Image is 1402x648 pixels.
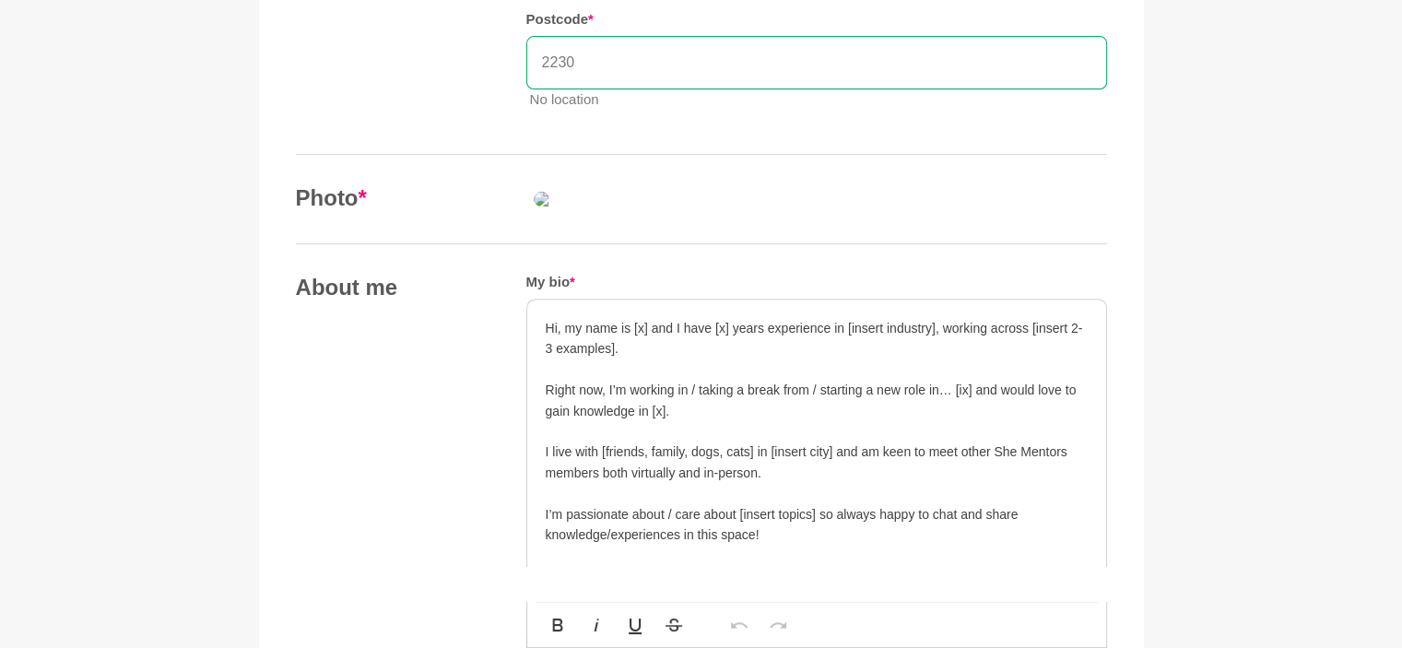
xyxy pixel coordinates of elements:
button: Redo (Ctrl+Shift+Z) [760,607,795,643]
p: I’m passionate about / care about [insert topics] so always happy to chat and share knowledge/exp... [546,504,1088,546]
button: Strikethrough (Ctrl+S) [656,607,691,643]
p: No location [530,89,1107,111]
h5: Postcode [526,11,1107,29]
button: Bold (Ctrl+B) [540,607,575,643]
img: 372d57f1-9904-4d5b-98d0-f00b597f789f [526,184,792,214]
p: Hi, my name is [x] and I have [x] years experience in [insert industry], working across [insert 2... [546,318,1088,359]
h4: About me [296,274,489,301]
h5: My bio [526,274,1107,291]
p: I live with [friends, family, dogs, cats] in [insert city] and am keen to meet other She Mentors ... [546,442,1088,483]
h4: Photo [296,184,489,212]
p: Right now, I’m working in / taking a break from / starting a new role in… [ix] and would love to ... [546,380,1088,421]
input: Postcode [526,36,1107,89]
button: Undo (Ctrl+Z) [722,607,757,643]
